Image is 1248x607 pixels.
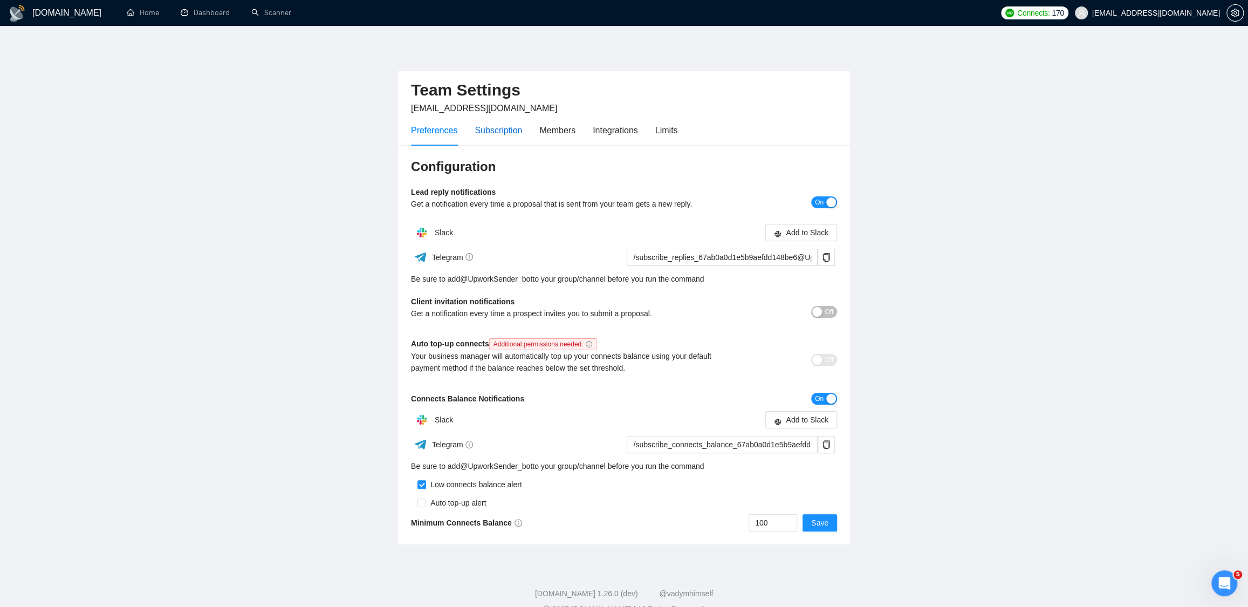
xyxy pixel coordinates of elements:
[586,341,592,347] span: info-circle
[435,228,453,237] span: Slack
[786,227,828,238] span: Add to Slack
[411,460,837,472] div: Be sure to add to your group/channel before you run the command
[659,589,713,598] a: @vadymhimself
[1233,570,1242,579] span: 5
[1226,9,1244,17] a: setting
[460,460,532,472] a: @UpworkSender_bot
[411,339,601,348] b: Auto top-up connects
[411,350,731,374] div: Your business manager will automatically top up your connects balance using your default payment ...
[825,306,833,318] span: Off
[9,5,26,22] img: logo
[251,8,291,17] a: searchScanner
[181,8,230,17] a: dashboardDashboard
[411,124,457,137] div: Preferences
[1005,9,1014,17] img: upwork-logo.png
[411,394,524,403] b: Connects Balance Notifications
[411,198,731,210] div: Get a notification every time a proposal that is sent from your team gets a new reply.
[593,124,638,137] div: Integrations
[411,79,837,101] h2: Team Settings
[411,158,837,175] h3: Configuration
[1052,7,1064,19] span: 170
[465,441,473,448] span: info-circle
[535,589,638,598] a: [DOMAIN_NAME] 1.26.0 (dev)
[774,230,781,238] span: slack
[411,409,433,431] img: hpQkSZIkSZIkSZIkSZIkSZIkSZIkSZIkSZIkSZIkSZIkSZIkSZIkSZIkSZIkSZIkSZIkSZIkSZIkSZIkSZIkSZIkSZIkSZIkS...
[825,354,833,366] span: Off
[432,253,474,262] span: Telegram
[765,411,837,428] button: slackAdd to Slack
[489,338,597,350] span: Additional permissions needed.
[818,440,834,449] span: copy
[1078,9,1085,17] span: user
[411,222,433,243] img: hpQkSZIkSZIkSZIkSZIkSZIkSZIkSZIkSZIkSZIkSZIkSZIkSZIkSZIkSZIkSZIkSZIkSZIkSZIkSZIkSZIkSZIkSZIkSZIkS...
[1211,570,1237,596] iframe: Intercom live chat
[818,249,835,266] button: copy
[774,417,781,425] span: slack
[435,415,453,424] span: Slack
[411,297,515,306] b: Client invitation notifications
[411,519,522,527] b: Minimum Connects Balance
[539,124,575,137] div: Members
[1226,4,1244,22] button: setting
[460,273,532,285] a: @UpworkSender_bot
[414,438,427,451] img: ww3wtPAAAAAElFTkSuQmCC
[818,253,834,262] span: copy
[655,124,678,137] div: Limits
[803,514,837,531] button: Save
[411,308,731,319] div: Get a notification every time a prospect invites you to submit a proposal.
[1227,9,1243,17] span: setting
[426,479,522,490] div: Low connects balance alert
[127,8,159,17] a: homeHome
[414,250,427,264] img: ww3wtPAAAAAElFTkSuQmCC
[815,196,824,208] span: On
[465,253,473,261] span: info-circle
[475,124,522,137] div: Subscription
[432,440,474,449] span: Telegram
[765,224,837,241] button: slackAdd to Slack
[818,436,835,453] button: copy
[411,273,837,285] div: Be sure to add to your group/channel before you run the command
[815,393,824,405] span: On
[515,519,522,527] span: info-circle
[1017,7,1050,19] span: Connects:
[411,104,557,113] span: [EMAIL_ADDRESS][DOMAIN_NAME]
[411,188,496,196] b: Lead reply notifications
[811,517,828,529] span: Save
[786,414,828,426] span: Add to Slack
[426,497,486,509] div: Auto top-up alert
